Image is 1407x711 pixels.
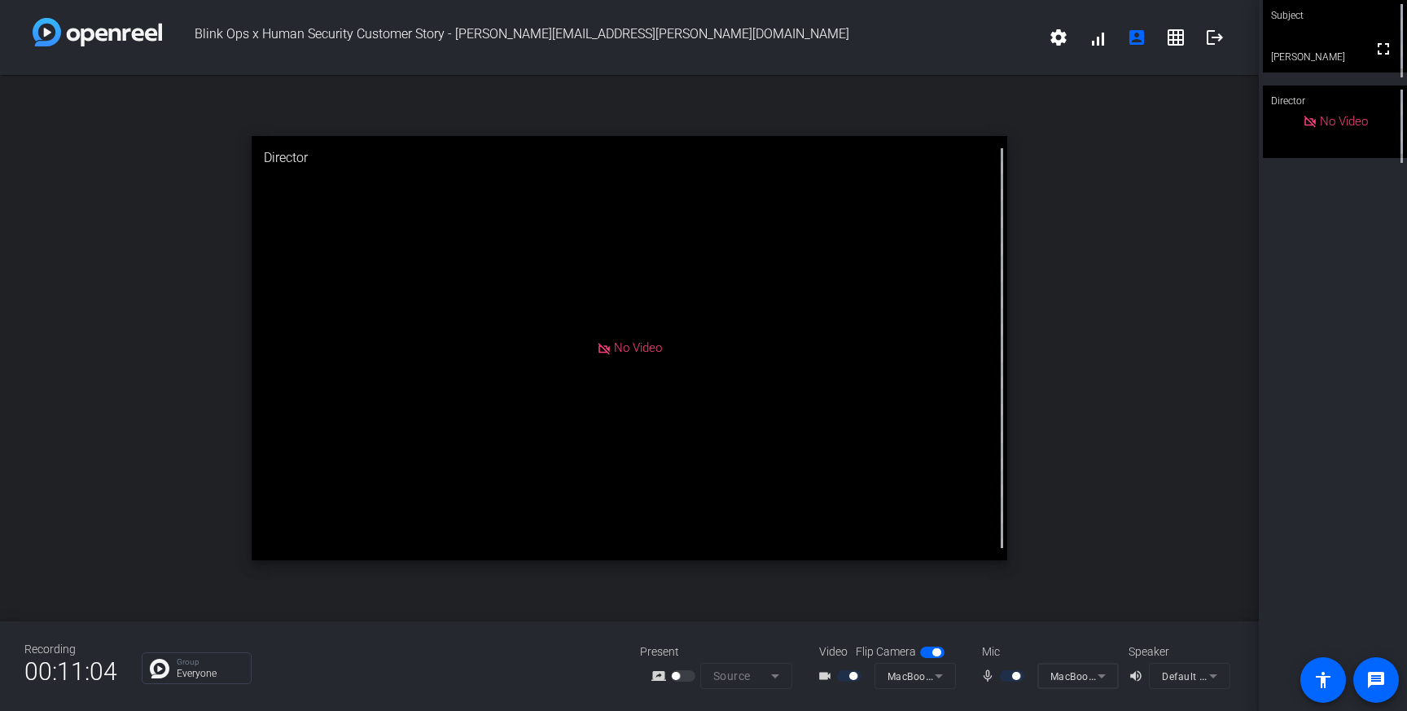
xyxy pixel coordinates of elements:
img: Chat Icon [150,659,169,678]
span: No Video [614,340,662,355]
mat-icon: mic_none [980,666,1000,686]
mat-icon: videocam_outline [817,666,837,686]
mat-icon: volume_up [1129,666,1148,686]
mat-icon: logout [1205,28,1225,47]
p: Everyone [177,669,243,678]
img: white-gradient.svg [33,18,162,46]
div: Recording [24,641,117,658]
span: 00:11:04 [24,652,117,691]
p: Group [177,658,243,666]
span: Flip Camera [856,643,916,661]
mat-icon: message [1366,670,1386,690]
mat-icon: grid_on [1166,28,1186,47]
mat-icon: account_box [1127,28,1146,47]
div: Speaker [1129,643,1226,661]
div: Mic [966,643,1129,661]
span: Video [819,643,848,661]
div: Present [640,643,803,661]
div: Director [1263,86,1407,116]
button: signal_cellular_alt [1078,18,1117,57]
div: Director [252,136,1007,180]
mat-icon: screen_share_outline [651,666,671,686]
span: No Video [1320,114,1368,129]
span: Blink Ops x Human Security Customer Story - [PERSON_NAME][EMAIL_ADDRESS][PERSON_NAME][DOMAIN_NAME] [162,18,1039,57]
mat-icon: accessibility [1313,670,1333,690]
mat-icon: fullscreen [1374,39,1393,59]
mat-icon: settings [1049,28,1068,47]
